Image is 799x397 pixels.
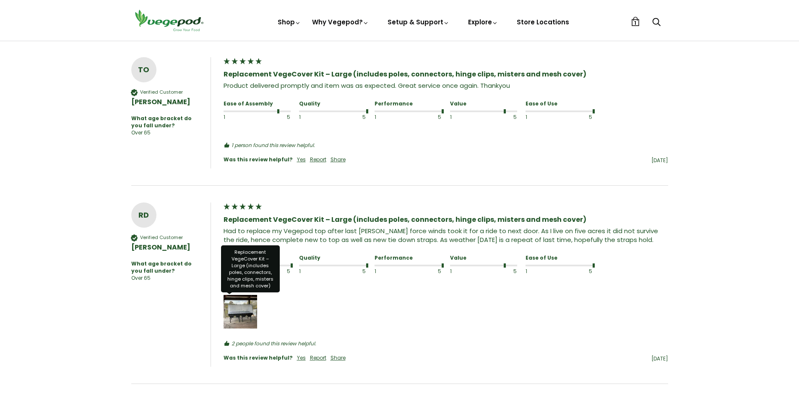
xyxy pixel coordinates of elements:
[131,260,198,275] div: What age bracket do you fall under?
[375,100,442,108] div: Performance
[131,275,151,282] div: Over 65
[224,156,293,163] div: Was this review helpful?
[232,340,316,347] em: 2 people found this review helpful.
[224,114,245,121] div: 1
[232,142,315,149] em: 1 person found this review helpful.
[495,268,517,275] div: 5
[450,114,471,121] div: 1
[526,100,593,108] div: Ease of Use
[652,18,661,27] a: Search
[224,226,668,244] div: Had to replace my Vegepod top after last [PERSON_NAME] force winds took it for a ride to next doo...
[571,114,592,121] div: 5
[223,57,263,68] div: 5 star rating
[131,243,202,252] div: [PERSON_NAME]
[571,268,592,275] div: 5
[297,156,306,163] div: Yes
[312,18,369,26] a: Why Vegepod?
[450,268,471,275] div: 1
[224,355,293,362] div: Was this review helpful?
[131,115,198,129] div: What age bracket do you fall under?
[526,114,547,121] div: 1
[224,215,668,224] div: Replacement VegeCover Kit – Large (includes poles, connectors, hinge clips, misters and mesh cover)
[375,255,442,262] div: Performance
[331,156,346,163] div: Share
[224,295,257,329] div: Media uploaded by this customer.
[269,114,290,121] div: 5
[526,255,593,262] div: Ease of Use
[299,255,366,262] div: Quality
[375,268,396,275] div: 1
[131,8,207,32] img: Vegepod
[310,355,326,362] div: Report
[420,268,441,275] div: 5
[131,63,156,76] div: TO
[299,100,366,108] div: Quality
[375,114,396,121] div: 1
[224,295,257,329] img: Review Image - Replacement VegeCover Kit – Large (includes poles, connectors, hinge clips, mister...
[224,81,668,90] div: Product delivered promptly and item was as expected. Great service once again. Thankyou
[269,268,290,275] div: 5
[131,97,202,107] div: [PERSON_NAME]
[450,255,517,262] div: Value
[517,18,569,26] a: Store Locations
[350,355,668,363] div: [DATE]
[224,100,291,108] div: Ease of Assembly
[278,18,301,26] a: Shop
[634,19,636,27] span: 1
[224,70,668,79] div: Replacement VegeCover Kit – Large (includes poles, connectors, hinge clips, misters and mesh cover)
[131,129,151,137] div: Over 65
[495,114,517,121] div: 5
[468,18,498,26] a: Explore
[310,156,326,163] div: Report
[450,100,517,108] div: Value
[299,114,320,121] div: 1
[223,202,263,213] div: 5 star rating
[420,114,441,121] div: 5
[344,114,366,121] div: 5
[299,268,320,275] div: 1
[350,157,668,164] div: [DATE]
[140,234,183,241] div: Verified Customer
[131,209,156,221] div: RD
[331,355,346,362] div: Share
[526,268,547,275] div: 1
[297,355,306,362] div: Yes
[388,18,450,26] a: Setup & Support
[344,268,366,275] div: 5
[140,89,183,95] div: Verified Customer
[631,17,640,26] a: 1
